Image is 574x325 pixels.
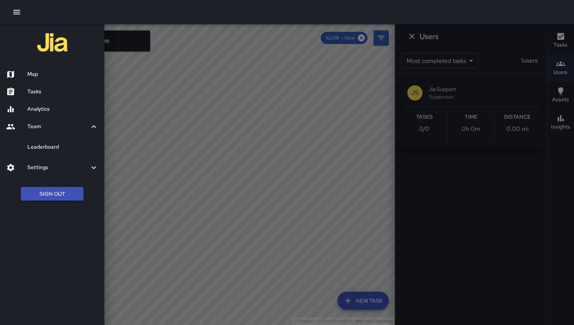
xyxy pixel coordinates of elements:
[21,187,84,201] button: Sign Out
[37,27,68,58] img: jia-logo
[27,143,98,151] h6: Leaderboard
[27,163,89,172] h6: Settings
[27,88,98,96] h6: Tasks
[27,122,89,131] h6: Team
[27,70,98,79] h6: Map
[27,105,98,113] h6: Analytics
